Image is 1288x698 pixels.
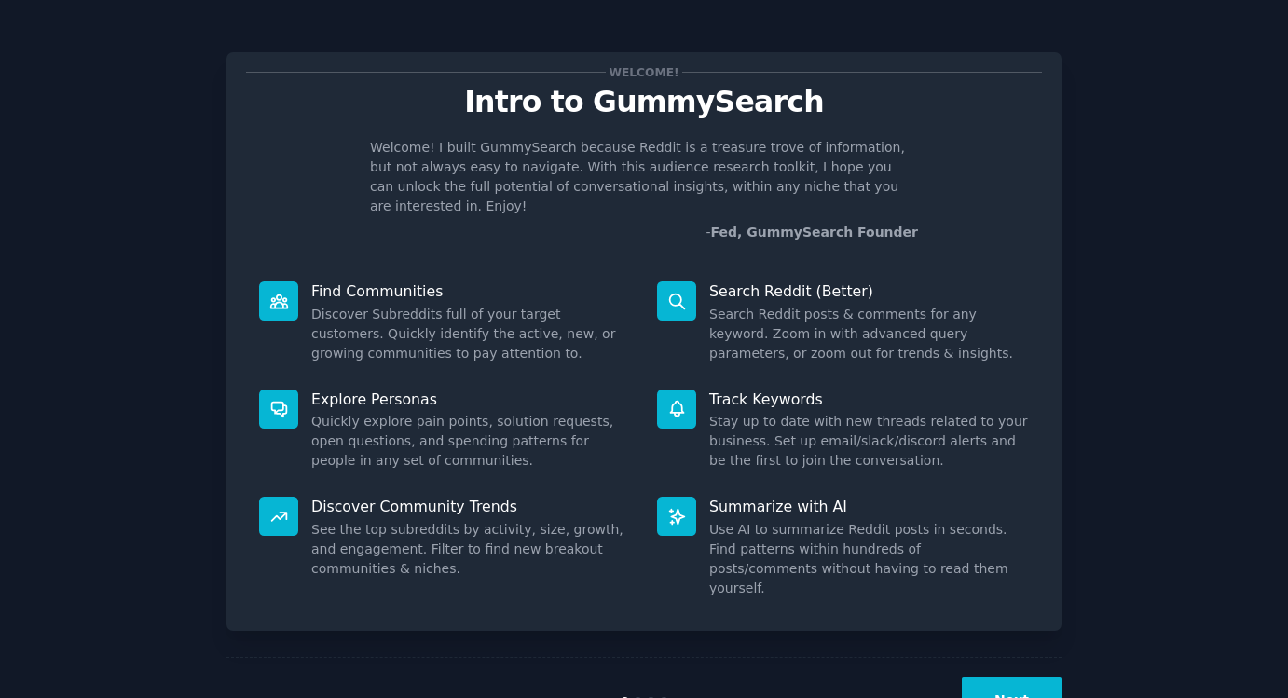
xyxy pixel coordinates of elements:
[311,520,631,579] dd: See the top subreddits by activity, size, growth, and engagement. Filter to find new breakout com...
[709,412,1029,471] dd: Stay up to date with new threads related to your business. Set up email/slack/discord alerts and ...
[311,497,631,516] p: Discover Community Trends
[311,305,631,363] dd: Discover Subreddits full of your target customers. Quickly identify the active, new, or growing c...
[709,520,1029,598] dd: Use AI to summarize Reddit posts in seconds. Find patterns within hundreds of posts/comments with...
[370,138,918,216] p: Welcome! I built GummySearch because Reddit is a treasure trove of information, but not always ea...
[709,305,1029,363] dd: Search Reddit posts & comments for any keyword. Zoom in with advanced query parameters, or zoom o...
[311,281,631,301] p: Find Communities
[709,497,1029,516] p: Summarize with AI
[709,281,1029,301] p: Search Reddit (Better)
[710,225,918,240] a: Fed, GummySearch Founder
[706,223,918,242] div: -
[311,390,631,409] p: Explore Personas
[311,412,631,471] dd: Quickly explore pain points, solution requests, open questions, and spending patterns for people ...
[246,86,1042,118] p: Intro to GummySearch
[709,390,1029,409] p: Track Keywords
[606,62,682,82] span: Welcome!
